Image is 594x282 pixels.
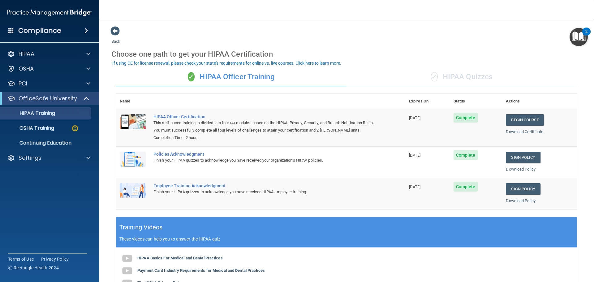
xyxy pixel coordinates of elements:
p: These videos can help you to answer the HIPAA quiz [119,236,574,241]
a: Privacy Policy [41,256,69,262]
div: Finish your HIPAA quizzes to acknowledge you have received your organization’s HIPAA policies. [153,157,374,164]
div: Policies Acknowledgment [153,152,374,157]
p: HIPAA Training [4,110,55,116]
span: Ⓒ Rectangle Health 2024 [8,265,59,271]
th: Actions [502,94,577,109]
div: HIPAA Officer Training [116,68,346,86]
th: Name [116,94,150,109]
a: HIPAA [7,50,90,58]
span: [DATE] [409,153,421,158]
th: Expires On [405,94,450,109]
p: Continuing Education [4,140,88,146]
img: gray_youtube_icon.38fcd6cc.png [121,252,133,265]
span: Complete [454,182,478,192]
a: PCI [7,80,90,87]
span: [DATE] [409,184,421,189]
a: HIPAA Officer Certification [153,114,374,119]
div: Finish your HIPAA quizzes to acknowledge you have received HIPAA employee training. [153,188,374,196]
span: Complete [454,150,478,160]
span: ✓ [188,72,195,81]
b: HIPAA Basics For Medical and Dental Practices [137,256,223,260]
a: Download Policy [506,198,536,203]
div: Choose one path to get your HIPAA Certification [111,45,582,63]
div: Employee Training Acknowledgment [153,183,374,188]
a: OfficeSafe University [7,95,90,102]
p: OfficeSafe University [19,95,77,102]
img: PMB logo [7,7,92,19]
a: Download Certificate [506,129,543,134]
span: Complete [454,113,478,123]
div: HIPAA Quizzes [346,68,577,86]
a: Settings [7,154,90,162]
h5: Training Videos [119,222,163,233]
span: [DATE] [409,115,421,120]
div: Completion Time: 2 hours [153,134,374,141]
div: 2 [585,32,588,40]
b: Payment Card Industry Requirements for Medical and Dental Practices [137,268,265,273]
p: HIPAA [19,50,34,58]
th: Status [450,94,502,109]
p: OSHA [19,65,34,72]
div: If using CE for license renewal, please check your state's requirements for online vs. live cours... [112,61,341,65]
a: OSHA [7,65,90,72]
img: warning-circle.0cc9ac19.png [71,124,79,132]
button: Open Resource Center, 2 new notifications [570,28,588,46]
p: PCI [19,80,27,87]
h4: Compliance [18,26,61,35]
a: Begin Course [506,114,544,126]
img: gray_youtube_icon.38fcd6cc.png [121,265,133,277]
a: Back [111,32,120,44]
a: Terms of Use [8,256,34,262]
button: If using CE for license renewal, please check your state's requirements for online vs. live cours... [111,60,342,66]
a: Sign Policy [506,152,540,163]
span: ✓ [431,72,438,81]
a: Sign Policy [506,183,540,195]
p: OSHA Training [4,125,54,131]
p: Settings [19,154,41,162]
a: Download Policy [506,167,536,171]
div: This self-paced training is divided into four (4) modules based on the HIPAA, Privacy, Security, ... [153,119,374,134]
